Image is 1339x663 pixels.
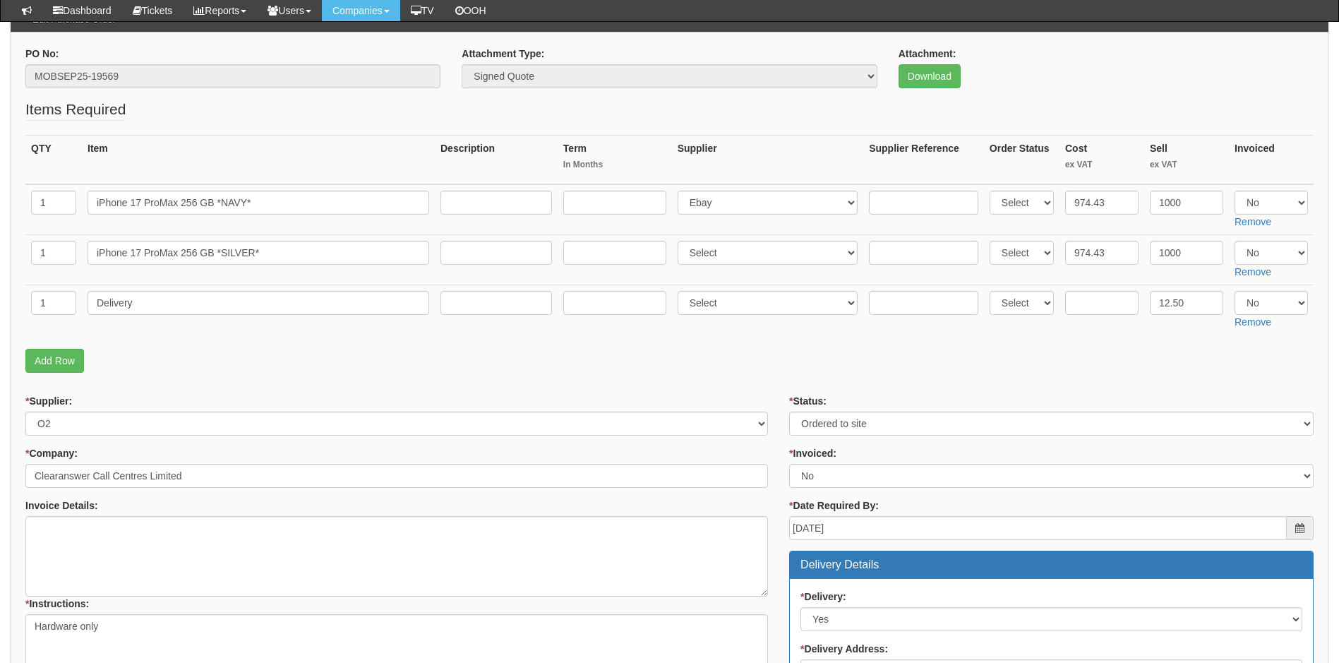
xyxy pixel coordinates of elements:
label: Attachment: [899,47,956,61]
label: Attachment Type: [462,47,544,61]
a: Remove [1235,316,1271,328]
th: Sell [1144,136,1229,185]
small: ex VAT [1065,159,1139,171]
th: Cost [1059,136,1144,185]
th: Supplier [672,136,864,185]
label: Invoice Details: [25,498,98,513]
label: Date Required By: [789,498,879,513]
label: Supplier: [25,394,72,408]
th: Term [558,136,672,185]
label: Invoiced: [789,446,836,460]
a: Add Row [25,349,84,373]
h3: Delivery Details [800,559,1302,571]
label: Delivery: [800,590,846,604]
a: Download [899,64,961,88]
th: Description [435,136,558,185]
label: Company: [25,446,78,460]
small: In Months [563,159,666,171]
a: Remove [1235,266,1271,277]
label: PO No: [25,47,59,61]
label: Instructions: [25,597,89,611]
th: Invoiced [1229,136,1314,185]
label: Status: [789,394,827,408]
legend: Items Required [25,99,126,121]
label: Delivery Address: [800,642,888,656]
th: Item [82,136,435,185]
th: Supplier Reference [863,136,984,185]
a: Remove [1235,216,1271,227]
th: QTY [25,136,82,185]
th: Order Status [984,136,1059,185]
small: ex VAT [1150,159,1223,171]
